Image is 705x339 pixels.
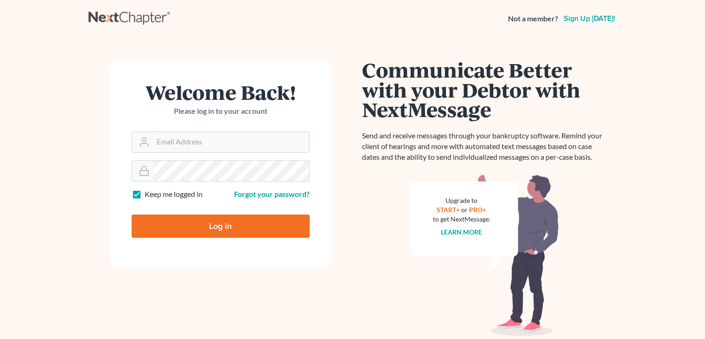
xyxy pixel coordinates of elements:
a: Forgot your password? [234,189,310,198]
h1: Communicate Better with your Debtor with NextMessage [362,60,608,119]
input: Email Address [153,132,309,152]
a: START+ [437,206,460,214]
a: Sign up [DATE]! [562,15,617,22]
input: Log In [132,215,310,238]
div: Upgrade to [433,196,490,205]
p: Send and receive messages through your bankruptcy software. Remind your client of hearings and mo... [362,130,608,163]
a: Learn more [441,228,482,236]
h1: Welcome Back! [132,82,310,102]
label: Keep me logged in [145,189,203,200]
a: PRO+ [469,206,486,214]
span: or [461,206,468,214]
strong: Not a member? [508,13,558,24]
p: Please log in to your account [132,106,310,117]
div: to get NextMessage. [433,215,490,224]
img: nextmessage_bg-59042aed3d76b12b5cd301f8e5b87938c9018125f34e5fa2b7a6b67550977c72.svg [411,174,559,336]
